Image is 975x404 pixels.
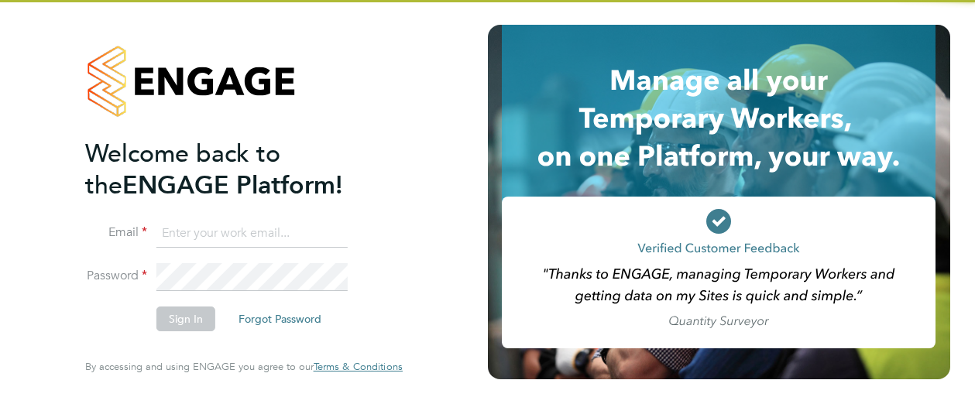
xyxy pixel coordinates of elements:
button: Sign In [156,306,215,331]
button: Forgot Password [226,306,334,331]
span: Terms & Conditions [314,360,403,373]
input: Enter your work email... [156,220,348,248]
label: Email [85,224,147,241]
span: By accessing and using ENGAGE you agree to our [85,360,403,373]
a: Terms & Conditions [314,361,403,373]
label: Password [85,268,147,284]
h2: ENGAGE Platform! [85,138,387,201]
span: Welcome back to the [85,139,280,200]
